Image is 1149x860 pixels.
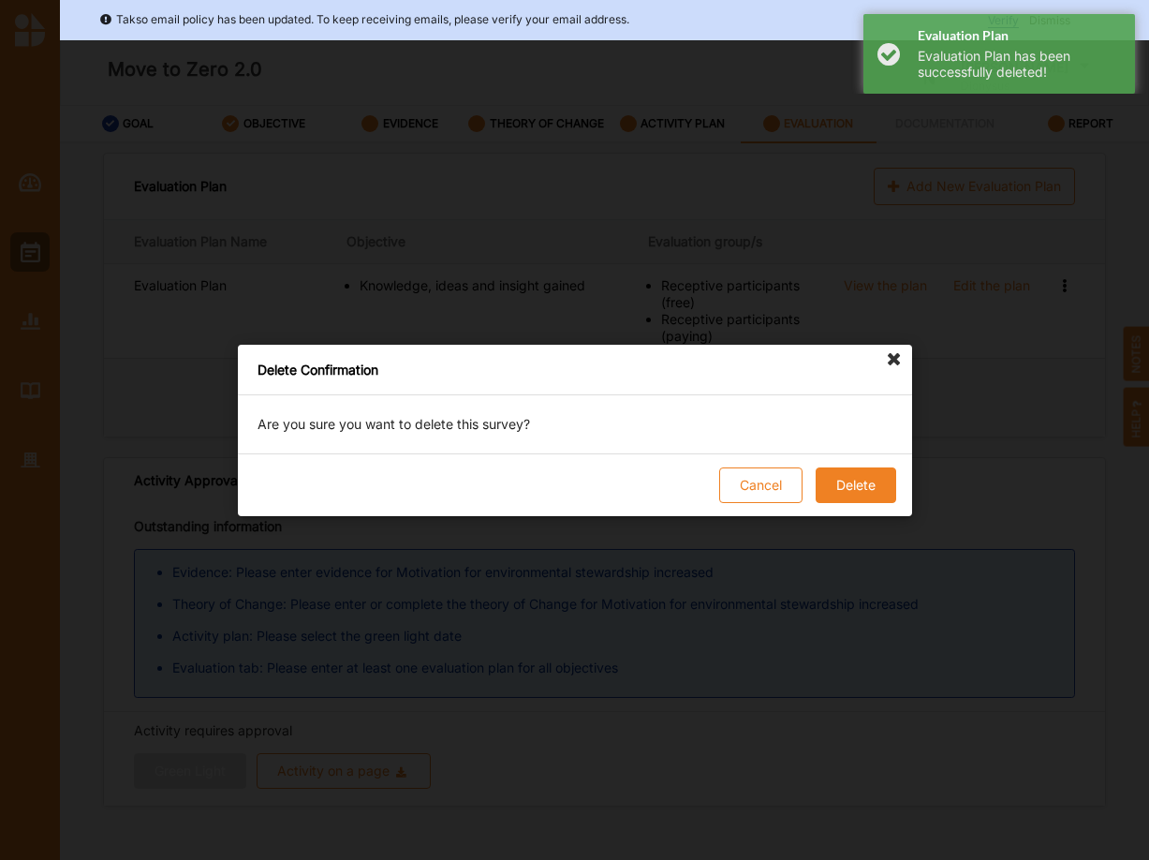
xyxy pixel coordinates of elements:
[718,467,802,503] button: Cancel
[918,49,1121,81] div: Evaluation Plan has been successfully deleted!
[258,415,892,434] p: Are you sure you want to delete this survey ?
[815,467,895,503] button: Delete
[918,28,1121,44] h4: Evaluation Plan
[238,345,912,395] div: Delete Confirmation
[99,10,629,29] div: Takso email policy has been updated. To keep receiving emails, please verify your email address.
